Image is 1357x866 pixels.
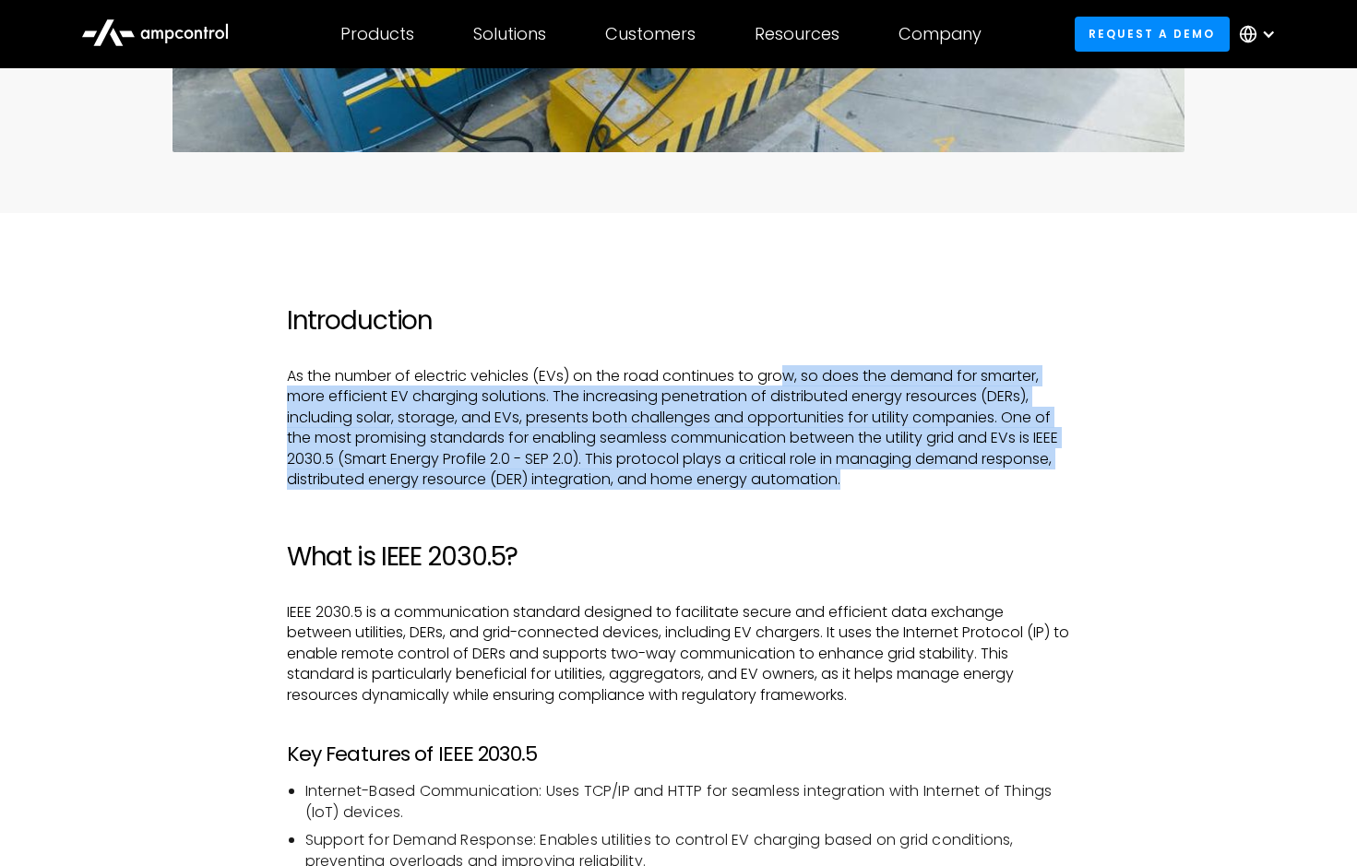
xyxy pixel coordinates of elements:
[287,602,1071,706] p: IEEE 2030.5 is a communication standard designed to facilitate secure and efficient data exchange...
[473,24,546,44] div: Solutions
[1075,17,1230,51] a: Request a demo
[287,305,1071,337] h2: Introduction
[305,781,1071,823] li: Internet-Based Communication: Uses TCP/IP and HTTP for seamless integration with Internet of Thin...
[605,24,696,44] div: Customers
[287,541,1071,573] h2: What is IEEE 2030.5?
[340,24,414,44] div: Products
[899,24,982,44] div: Company
[755,24,839,44] div: Resources
[287,366,1071,490] p: As the number of electric vehicles (EVs) on the road continues to grow, so does the demand for sm...
[287,742,1071,766] h3: Key Features of IEEE 2030.5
